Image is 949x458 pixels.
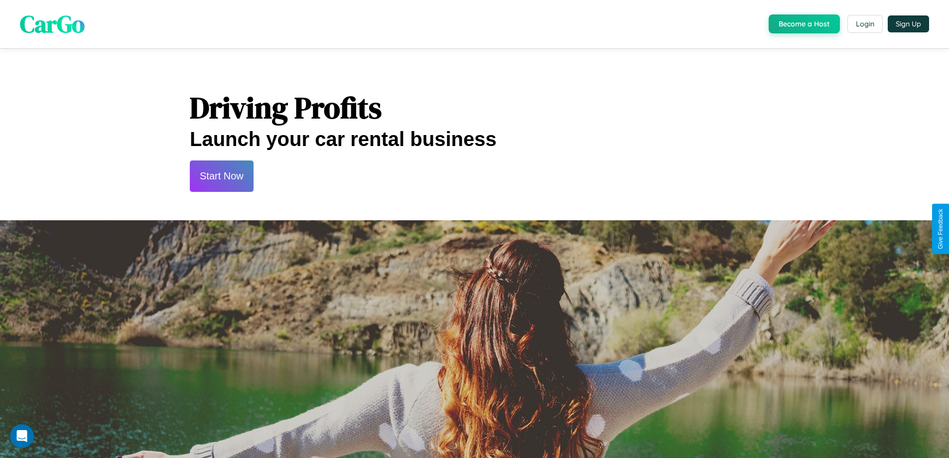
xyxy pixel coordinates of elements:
button: Start Now [190,160,254,192]
iframe: Intercom live chat [10,424,34,448]
button: Login [847,15,883,33]
h1: Driving Profits [190,87,759,128]
h2: Launch your car rental business [190,128,759,151]
div: Give Feedback [937,209,944,249]
button: Become a Host [769,14,840,33]
button: Sign Up [888,15,929,32]
span: CarGo [20,7,85,40]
